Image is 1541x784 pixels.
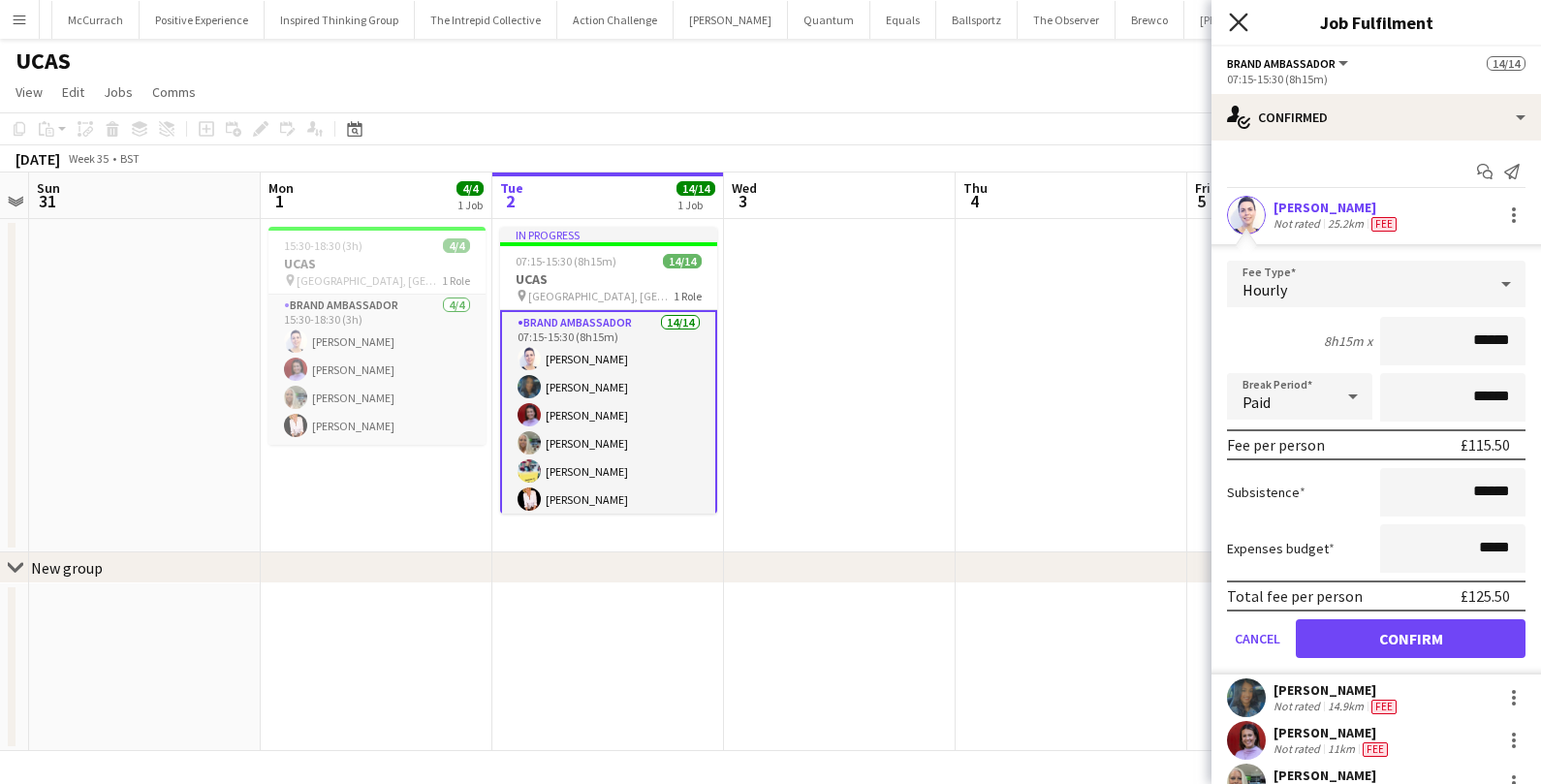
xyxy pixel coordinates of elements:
div: Not rated [1274,741,1324,757]
span: [GEOGRAPHIC_DATA], [GEOGRAPHIC_DATA] [528,289,674,303]
button: McCurrach [52,1,140,39]
span: Week 35 [64,151,112,166]
span: Fee [1371,700,1397,714]
span: 07:15-15:30 (8h15m) [516,254,616,268]
div: Confirmed [1211,94,1541,141]
div: [DATE] [16,149,60,169]
span: 14/14 [663,254,702,268]
div: 11km [1324,741,1359,757]
button: Brewco [1116,1,1184,39]
div: [PERSON_NAME] [1274,199,1400,216]
app-job-card: In progress07:15-15:30 (8h15m)14/14UCAS [GEOGRAPHIC_DATA], [GEOGRAPHIC_DATA]1 RoleBrand Ambassado... [500,227,717,514]
div: In progress [500,227,717,242]
span: 1 Role [442,273,470,288]
div: New group [31,558,103,578]
app-card-role: Brand Ambassador14/1407:15-15:30 (8h15m)[PERSON_NAME][PERSON_NAME][PERSON_NAME][PERSON_NAME][PERS... [500,310,717,745]
button: The Intrepid Collective [415,1,557,39]
span: 2 [497,190,523,212]
span: Tue [500,179,523,197]
div: Crew has different fees then in role [1368,699,1400,714]
div: Total fee per person [1227,586,1363,606]
div: Not rated [1274,216,1324,232]
span: Edit [62,83,84,101]
app-card-role: Brand Ambassador4/415:30-18:30 (3h)[PERSON_NAME][PERSON_NAME][PERSON_NAME][PERSON_NAME] [268,295,486,445]
span: 3 [729,190,757,212]
span: Paid [1242,392,1271,412]
button: Inspired Thinking Group [265,1,415,39]
div: Not rated [1274,699,1324,714]
span: Wed [732,179,757,197]
div: [PERSON_NAME] [1274,767,1400,784]
div: 1 Job [457,198,483,212]
span: 14/14 [676,181,715,196]
button: The Observer [1018,1,1116,39]
label: Subsistence [1227,484,1305,501]
span: Fee [1363,742,1388,757]
span: View [16,83,43,101]
span: 15:30-18:30 (3h) [284,238,362,253]
span: Mon [268,179,294,197]
span: 1 Role [674,289,702,303]
div: 25.2km [1324,216,1368,232]
button: [PERSON_NAME] [1184,1,1299,39]
span: 1 [266,190,294,212]
span: 14/14 [1487,56,1525,71]
span: Sun [37,179,60,197]
div: Fee per person [1227,435,1325,455]
div: Crew has different fees then in role [1368,216,1400,232]
span: 31 [34,190,60,212]
h1: UCAS [16,47,71,76]
span: Thu [963,179,988,197]
span: Comms [152,83,196,101]
button: [PERSON_NAME] [674,1,788,39]
div: [PERSON_NAME] [1274,724,1392,741]
span: Brand Ambassador [1227,56,1336,71]
div: £115.50 [1461,435,1510,455]
div: BST [120,151,140,166]
span: Fee [1371,217,1397,232]
span: Jobs [104,83,133,101]
div: 07:15-15:30 (8h15m) [1227,72,1525,86]
a: Edit [54,79,92,105]
div: Crew has different fees then in role [1359,741,1392,757]
div: 1 Job [677,198,714,212]
button: Confirm [1296,619,1525,658]
div: 8h15m x [1324,332,1372,350]
a: Comms [144,79,204,105]
button: Equals [870,1,936,39]
span: Fri [1195,179,1211,197]
span: 4/4 [443,238,470,253]
span: 4 [960,190,988,212]
button: Quantum [788,1,870,39]
button: Cancel [1227,619,1288,658]
div: 14.9km [1324,699,1368,714]
span: 4/4 [456,181,484,196]
div: £125.50 [1461,586,1510,606]
a: View [8,79,50,105]
label: Expenses budget [1227,540,1335,557]
h3: UCAS [268,255,486,272]
span: [GEOGRAPHIC_DATA], [GEOGRAPHIC_DATA] [297,273,442,288]
button: Ballsportz [936,1,1018,39]
app-job-card: 15:30-18:30 (3h)4/4UCAS [GEOGRAPHIC_DATA], [GEOGRAPHIC_DATA]1 RoleBrand Ambassador4/415:30-18:30 ... [268,227,486,445]
button: Brand Ambassador [1227,56,1351,71]
a: Jobs [96,79,141,105]
span: Hourly [1242,280,1287,299]
h3: UCAS [500,270,717,288]
button: Positive Experience [140,1,265,39]
h3: Job Fulfilment [1211,10,1541,35]
span: 5 [1192,190,1211,212]
div: [PERSON_NAME] [1274,681,1400,699]
button: Action Challenge [557,1,674,39]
